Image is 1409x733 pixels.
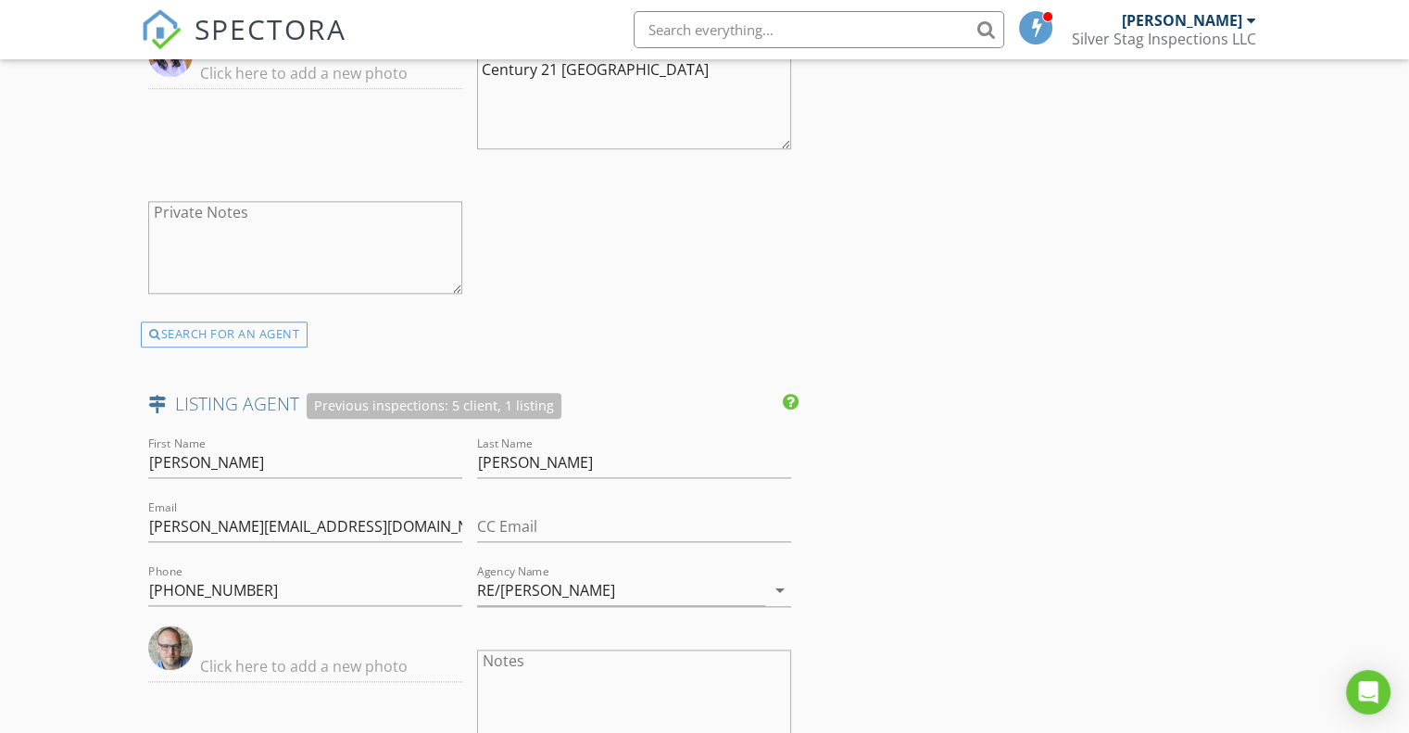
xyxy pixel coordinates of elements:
[195,9,346,48] span: SPECTORA
[141,9,182,50] img: The Best Home Inspection Software - Spectora
[141,25,346,64] a: SPECTORA
[1346,670,1390,714] div: Open Intercom Messenger
[634,11,1004,48] input: Search everything...
[148,651,462,682] input: Click here to add a new photo
[148,58,462,89] input: Click here to add a new photo
[307,393,561,420] div: Previous inspections: 5 client, 1 listing
[1072,30,1256,48] div: Silver Stag Inspections LLC
[1122,11,1242,30] div: [PERSON_NAME]
[477,57,791,149] textarea: Notes
[148,392,791,419] h4: LISTING AGENT
[769,579,791,601] i: arrow_drop_down
[148,626,193,670] img: download.jpg
[141,322,308,348] div: SEARCH FOR AN AGENT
